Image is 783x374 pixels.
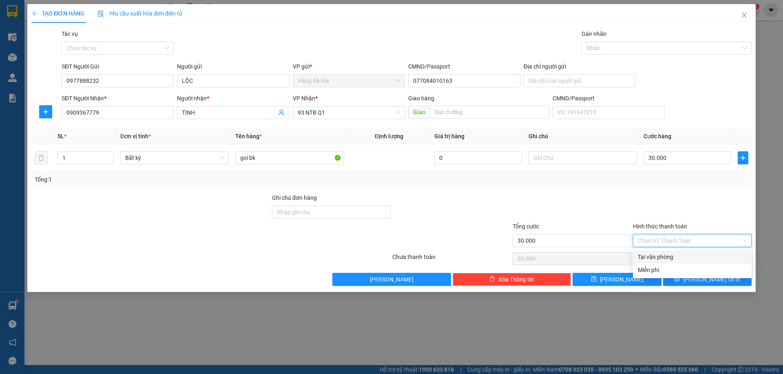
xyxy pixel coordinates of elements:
[683,275,740,284] span: [PERSON_NAME] và In
[638,266,747,274] div: Miễn phí
[434,151,522,164] input: 0
[62,31,78,37] label: Tác vụ
[638,252,747,261] div: Tại văn phòng
[272,195,317,201] label: Ghi chú đơn hàng
[177,94,289,103] div: Người nhận
[391,252,512,267] div: Chưa thanh toán
[453,273,571,286] button: deleteXóa Thông tin
[40,108,52,115] span: plus
[633,223,687,230] label: Hình thức thanh toán
[35,151,48,164] button: delete
[39,105,52,118] button: plus
[293,95,315,102] span: VP Nhận
[525,128,640,144] th: Ghi chú
[120,133,151,139] span: Đơn vị tính
[278,109,285,116] span: user-add
[35,175,302,184] div: Tổng: 1
[332,273,451,286] button: [PERSON_NAME]
[663,273,752,286] button: printer[PERSON_NAME] và In
[738,155,748,161] span: plus
[408,62,520,71] div: CMND/Passport
[738,151,748,164] button: plus
[31,11,37,16] span: plus
[489,276,495,283] span: delete
[97,11,104,17] img: icon
[430,106,549,119] input: Dọc đường
[298,106,400,119] span: 93 NTB Q1
[513,223,539,230] span: Tổng cước
[573,273,661,286] button: save[PERSON_NAME]
[235,133,262,139] span: Tên hàng
[741,12,748,18] span: close
[600,275,644,284] span: [PERSON_NAME]
[97,10,183,17] span: Yêu cầu xuất hóa đơn điện tử
[375,133,403,139] span: Định lượng
[674,276,680,283] span: printer
[272,206,391,219] input: Ghi chú đơn hàng
[58,133,64,139] span: SL
[733,4,756,27] button: Close
[235,151,344,164] input: VD: Bàn, Ghế
[591,276,597,283] span: save
[434,133,464,139] span: Giá trị hàng
[177,62,289,71] div: Người gửi
[370,275,414,284] span: [PERSON_NAME]
[293,62,405,71] div: VP gửi
[644,133,671,139] span: Cước hàng
[553,94,665,103] div: CMND/Passport
[529,151,637,164] input: Ghi Chú
[498,275,534,284] span: Xóa Thông tin
[125,152,224,164] span: Bất kỳ
[31,10,84,17] span: TẠO ĐƠN HÀNG
[62,94,174,103] div: SĐT Người Nhận
[62,62,174,71] div: SĐT Người Gửi
[298,75,400,87] span: Hàng Bà Rịa
[524,62,636,71] div: Địa chỉ người gửi
[524,74,636,87] input: Địa chỉ của người gửi
[582,31,606,37] label: Gán nhãn
[408,106,430,119] span: Giao
[408,95,434,102] span: Giao hàng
